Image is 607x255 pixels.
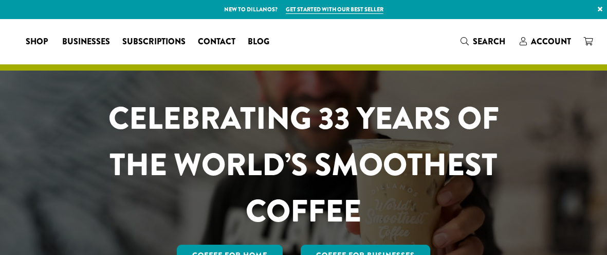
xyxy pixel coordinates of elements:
h1: CELEBRATING 33 YEARS OF THE WORLD’S SMOOTHEST COFFEE [82,95,525,234]
a: Shop [20,33,56,50]
span: Subscriptions [122,36,186,48]
span: Shop [26,36,48,48]
span: Contact [198,36,235,48]
span: Blog [248,36,269,48]
span: Account [531,36,571,47]
a: Search [454,33,513,50]
span: Businesses [62,36,110,48]
span: Search [473,36,505,47]
a: Get started with our best seller [286,5,383,14]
